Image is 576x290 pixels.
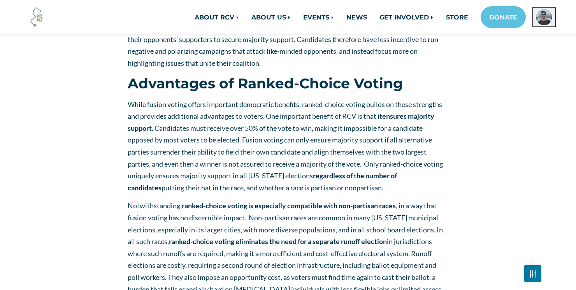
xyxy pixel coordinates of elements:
[481,6,526,28] a: DONATE
[128,100,443,192] span: While fusion voting offers important democratic benefits, ranked-choice voting builds on these st...
[532,7,556,27] button: Open profile menu for Jack Cunningham
[128,171,397,192] strong: regardless of the number of candidates
[340,9,373,25] a: NEWS
[245,9,297,25] a: ABOUT US
[373,9,440,25] a: GET INVOLVED
[128,112,434,132] strong: ensures majority support
[530,272,536,275] img: Fader
[535,8,553,26] img: Jack Cunningham
[188,9,245,25] a: ABOUT RCV
[297,9,340,25] a: EVENTS
[128,75,403,92] strong: Advantages of Ranked-Choice Voting
[169,237,387,246] strong: ranked-choice voting eliminates the need for a separate runoff election
[182,201,396,210] strong: ranked-choice voting is especially compatible with non-partisan races
[26,7,47,28] img: Voter Choice NJ
[128,6,556,28] nav: Main navigation
[440,9,474,25] a: STORE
